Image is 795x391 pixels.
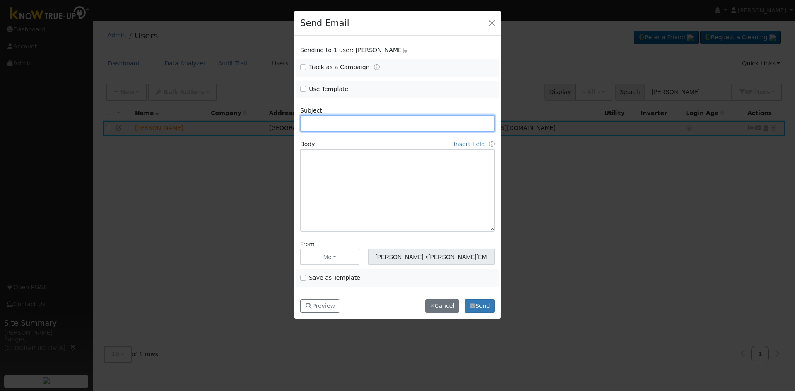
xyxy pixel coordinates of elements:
input: Track as a Campaign [300,64,306,70]
button: Preview [300,299,340,313]
input: Use Template [300,86,306,92]
input: Save as Template [300,275,306,281]
a: Insert field [454,141,485,147]
a: Tracking Campaigns [374,64,380,70]
label: From [300,240,315,249]
button: Cancel [425,299,459,313]
label: Use Template [309,85,348,94]
label: Save as Template [309,273,360,282]
button: Me [300,249,359,265]
button: Send [465,299,495,313]
div: Show users [296,46,499,55]
a: Fields [489,141,495,147]
label: Body [300,140,315,149]
h4: Send Email [300,17,349,30]
label: Track as a Campaign [309,63,369,72]
label: Subject [300,106,322,115]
